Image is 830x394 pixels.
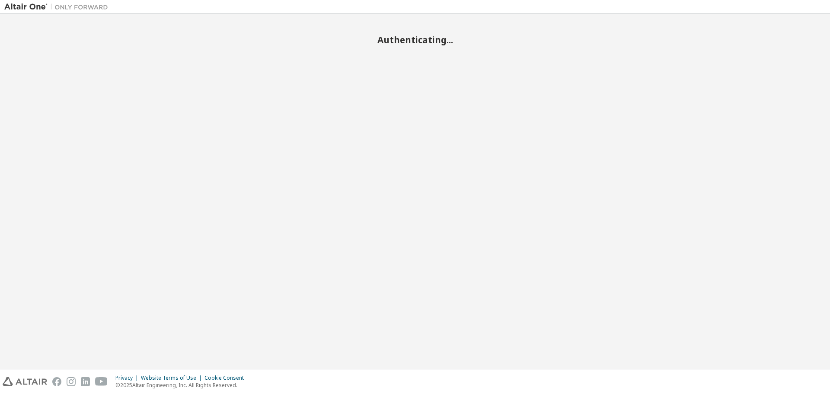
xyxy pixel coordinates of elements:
img: Altair One [4,3,112,11]
div: Cookie Consent [204,375,249,381]
img: altair_logo.svg [3,377,47,386]
div: Privacy [115,375,141,381]
img: instagram.svg [67,377,76,386]
p: © 2025 Altair Engineering, Inc. All Rights Reserved. [115,381,249,389]
img: youtube.svg [95,377,108,386]
div: Website Terms of Use [141,375,204,381]
img: linkedin.svg [81,377,90,386]
h2: Authenticating... [4,34,826,45]
img: facebook.svg [52,377,61,386]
